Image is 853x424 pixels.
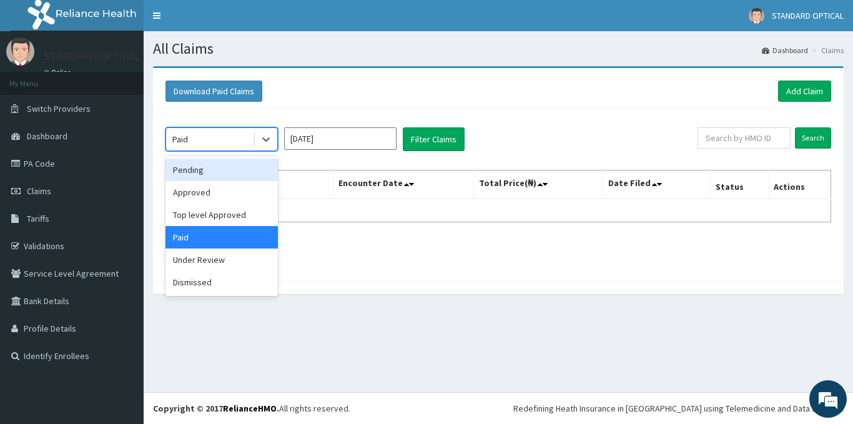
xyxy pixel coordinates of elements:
input: Select Month and Year [284,127,397,150]
footer: All rights reserved. [144,392,853,424]
div: Redefining Heath Insurance in [GEOGRAPHIC_DATA] using Telemedicine and Data Science! [513,402,844,415]
img: User Image [6,37,34,66]
span: Switch Providers [27,103,91,114]
li: Claims [809,45,844,56]
input: Search by HMO ID [698,127,791,149]
a: Add Claim [778,81,831,102]
h1: All Claims [153,41,844,57]
th: Total Price(₦) [473,170,603,199]
th: Actions [768,170,831,199]
div: Approved [165,181,278,204]
p: STANDARD OPTICAL [44,51,141,62]
div: Chat with us now [65,70,210,86]
th: Status [711,170,769,199]
div: Pending [165,159,278,181]
button: Download Paid Claims [165,81,262,102]
div: Top level Approved [165,204,278,226]
a: Dashboard [762,45,808,56]
span: We're online! [72,131,172,257]
button: Filter Claims [403,127,465,151]
a: Online [44,68,74,77]
img: d_794563401_company_1708531726252_794563401 [23,62,51,94]
th: Encounter Date [333,170,473,199]
textarea: Type your message and hit 'Enter' [6,287,238,331]
div: Paid [172,133,188,145]
strong: Copyright © 2017 . [153,403,279,414]
span: Tariffs [27,213,49,224]
span: STANDARD OPTICAL [772,10,844,21]
input: Search [795,127,831,149]
div: Paid [165,226,278,249]
th: Date Filed [603,170,711,199]
div: Under Review [165,249,278,271]
a: RelianceHMO [223,403,277,414]
span: Claims [27,185,51,197]
img: User Image [749,8,764,24]
div: Minimize live chat window [205,6,235,36]
span: Dashboard [27,131,67,142]
div: Dismissed [165,271,278,293]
